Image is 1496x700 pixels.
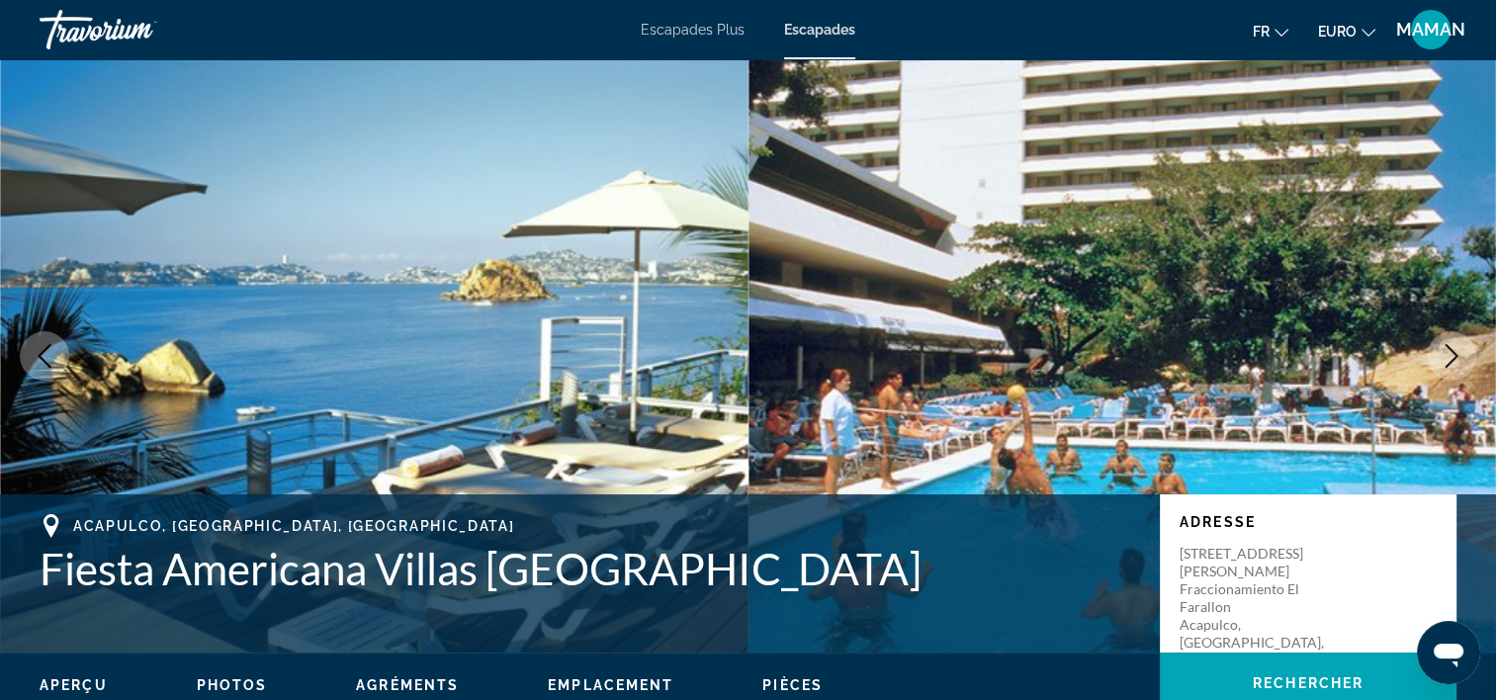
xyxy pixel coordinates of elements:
[197,677,268,693] span: Photos
[197,676,268,694] button: Photos
[762,676,823,694] button: Pièces
[1180,545,1338,669] p: [STREET_ADDRESS][PERSON_NAME] Fraccionamiento El Farallon Acapulco, [GEOGRAPHIC_DATA], [GEOGRAPHI...
[548,676,673,694] button: Emplacement
[641,22,745,38] a: Escapades Plus
[1253,17,1288,45] button: Changer la langue
[548,677,673,693] span: Emplacement
[1405,9,1456,50] button: Menu utilisateur
[356,676,459,694] button: Agréments
[1180,514,1437,530] p: Adresse
[40,676,108,694] button: Aperçu
[356,677,459,693] span: Agréments
[1318,24,1357,40] span: EURO
[1253,24,1270,40] span: Fr
[1417,621,1480,684] iframe: Bouton de lancement de la fenêtre de messagerie
[40,677,108,693] span: Aperçu
[1253,675,1364,691] span: Rechercher
[1318,17,1375,45] button: Changer de devise
[73,518,514,534] span: Acapulco, [GEOGRAPHIC_DATA], [GEOGRAPHIC_DATA]
[784,22,855,38] a: Escapades
[40,543,1140,594] h1: Fiesta Americana Villas [GEOGRAPHIC_DATA]
[20,331,69,381] button: Image précédente
[1396,20,1465,40] span: MAMAN
[1427,331,1476,381] button: Image suivante
[40,4,237,55] a: Travorium
[762,677,823,693] span: Pièces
